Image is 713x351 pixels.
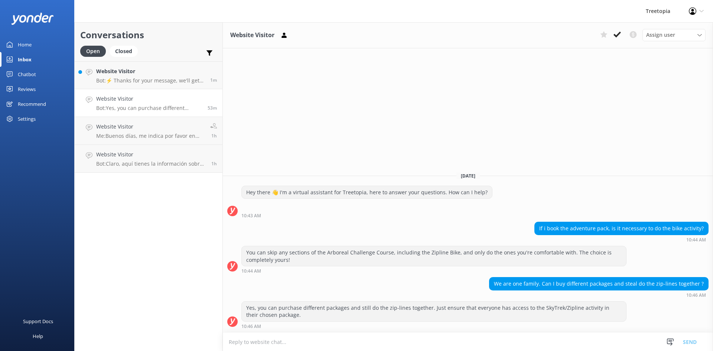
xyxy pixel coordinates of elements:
span: Assign user [646,31,675,39]
a: Website VisitorMe:Buenos días, me indica por favor en cual tour esta interesado?1h [75,117,222,145]
a: Open [80,47,110,55]
h4: Website Visitor [96,150,206,159]
div: Recommend [18,97,46,111]
h4: Website Visitor [96,67,205,75]
div: Oct 01 2025 10:43am (UTC -06:00) America/Mexico_City [241,213,492,218]
a: Closed [110,47,141,55]
div: Reviews [18,82,36,97]
strong: 10:44 AM [241,269,261,273]
div: Hey there 👋 I'm a virtual assistant for Treetopia, here to answer your questions. How can I help? [242,186,492,199]
div: Assign User [642,29,706,41]
div: Chatbot [18,67,36,82]
h3: Website Visitor [230,30,274,40]
div: Settings [18,111,36,126]
span: [DATE] [456,173,480,179]
div: Closed [110,46,138,57]
div: If i book the adventure pack, is it necessary to do the bike activity? [535,222,708,235]
div: Oct 01 2025 10:46am (UTC -06:00) America/Mexico_City [489,292,709,298]
p: Bot: Yes, you can purchase different packages and still do the zip-lines together. Just ensure th... [96,105,202,111]
h4: Website Visitor [96,123,205,131]
img: yonder-white-logo.png [11,13,54,25]
span: Oct 01 2025 09:48am (UTC -06:00) America/Mexico_City [211,160,217,167]
div: Oct 01 2025 10:46am (UTC -06:00) America/Mexico_City [241,324,626,329]
div: Oct 01 2025 10:44am (UTC -06:00) America/Mexico_City [241,268,626,273]
div: You can skip any sections of the Arboreal Challenge Course, including the Zipline Bike, and only ... [242,246,626,266]
strong: 10:44 AM [686,238,706,242]
h2: Conversations [80,28,217,42]
a: Website VisitorBot:⚡ Thanks for your message, we'll get back to you as soon as we can. You're als... [75,61,222,89]
strong: 10:43 AM [241,214,261,218]
div: Open [80,46,106,57]
p: Me: Buenos días, me indica por favor en cual tour esta interesado? [96,133,205,139]
div: Inbox [18,52,32,67]
span: Oct 01 2025 10:46am (UTC -06:00) America/Mexico_City [208,105,217,111]
strong: 10:46 AM [686,293,706,298]
p: Bot: Claro, aquí tienes la información sobre el Canopy y los puentes colgantes: - **Puentes colga... [96,160,206,167]
div: Oct 01 2025 10:44am (UTC -06:00) America/Mexico_City [534,237,709,242]
p: Bot: ⚡ Thanks for your message, we'll get back to you as soon as we can. You're also welcome to k... [96,77,205,84]
div: Home [18,37,32,52]
div: Help [33,329,43,344]
span: Oct 01 2025 11:38am (UTC -06:00) America/Mexico_City [210,77,217,83]
a: Website VisitorBot:Claro, aquí tienes la información sobre el Canopy y los puentes colgantes: - *... [75,145,222,173]
div: Support Docs [23,314,53,329]
a: Website VisitorBot:Yes, you can purchase different packages and still do the zip-lines together. ... [75,89,222,117]
span: Oct 01 2025 09:52am (UTC -06:00) America/Mexico_City [211,133,217,139]
h4: Website Visitor [96,95,202,103]
div: We are one family. Can I buy different packages and steal do the zip-lines together ? [489,277,708,290]
strong: 10:46 AM [241,324,261,329]
div: Yes, you can purchase different packages and still do the zip-lines together. Just ensure that ev... [242,302,626,321]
